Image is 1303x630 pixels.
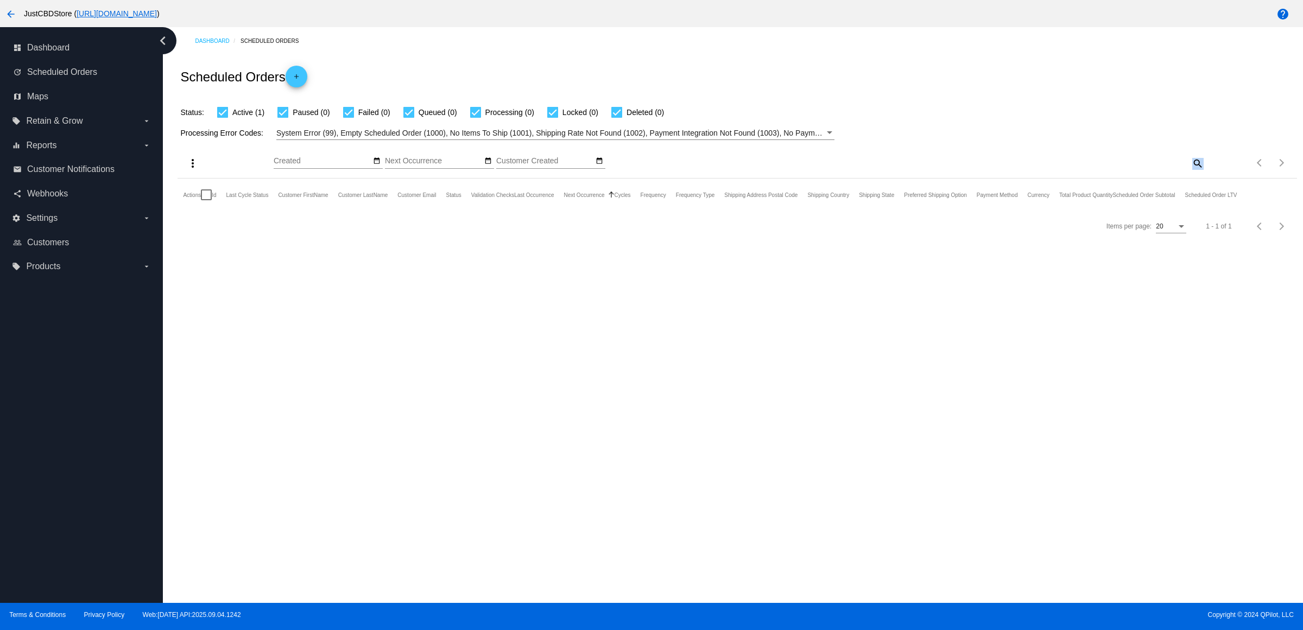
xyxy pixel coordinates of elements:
mat-header-cell: Validation Checks [471,179,514,211]
a: people_outline Customers [13,234,151,251]
span: Settings [26,213,58,223]
a: email Customer Notifications [13,161,151,178]
mat-header-cell: Total Product Quantity [1059,179,1112,211]
span: Processing Error Codes: [180,129,263,137]
span: Deleted (0) [627,106,664,119]
i: people_outline [13,238,22,247]
span: JustCBDStore ( ) [24,9,160,18]
mat-icon: date_range [484,157,492,166]
i: equalizer [12,141,21,150]
button: Change sorting for ShippingCountry [807,192,849,198]
span: Copyright © 2024 QPilot, LLC [661,611,1294,619]
button: Change sorting for FrequencyType [676,192,715,198]
mat-icon: help [1276,8,1289,21]
i: arrow_drop_down [142,141,151,150]
i: local_offer [12,117,21,125]
i: email [13,165,22,174]
i: arrow_drop_down [142,214,151,222]
button: Change sorting for Status [446,192,461,198]
h2: Scheduled Orders [180,66,307,87]
button: Change sorting for CustomerEmail [397,192,436,198]
mat-header-cell: Actions [183,179,201,211]
a: update Scheduled Orders [13,63,151,81]
button: Change sorting for CustomerFirstName [278,192,328,198]
i: dashboard [13,43,22,52]
mat-icon: more_vert [186,157,199,170]
i: update [13,68,22,77]
button: Change sorting for ShippingPostcode [724,192,798,198]
i: arrow_drop_down [142,262,151,271]
button: Change sorting for PaymentMethod.Type [977,192,1018,198]
button: Change sorting for ShippingState [859,192,894,198]
mat-icon: search [1191,155,1204,171]
span: Failed (0) [358,106,390,119]
span: Retain & Grow [26,116,83,126]
span: 20 [1156,222,1163,230]
i: arrow_drop_down [142,117,151,125]
a: Terms & Conditions [9,611,66,619]
span: Locked (0) [562,106,598,119]
input: Customer Created [496,157,594,166]
span: Products [26,262,60,271]
button: Next page [1271,152,1293,174]
span: Dashboard [27,43,69,53]
span: Webhooks [27,189,68,199]
a: Scheduled Orders [241,33,308,49]
button: Previous page [1249,215,1271,237]
span: Scheduled Orders [27,67,97,77]
mat-icon: add [290,73,303,86]
a: [URL][DOMAIN_NAME] [77,9,157,18]
button: Previous page [1249,152,1271,174]
button: Change sorting for LifetimeValue [1185,192,1237,198]
button: Change sorting for Cycles [615,192,631,198]
i: chevron_left [154,32,172,49]
button: Change sorting for CustomerLastName [338,192,388,198]
div: Items per page: [1106,222,1152,230]
button: Change sorting for Frequency [641,192,666,198]
a: Web:[DATE] API:2025.09.04.1242 [143,611,241,619]
mat-select: Filter by Processing Error Codes [276,126,834,140]
span: Status: [180,108,204,117]
button: Change sorting for NextOccurrenceUtc [564,192,605,198]
a: map Maps [13,88,151,105]
a: dashboard Dashboard [13,39,151,56]
mat-icon: date_range [373,157,381,166]
span: Processing (0) [485,106,534,119]
button: Change sorting for LastProcessingCycleId [226,192,269,198]
span: Queued (0) [419,106,457,119]
i: map [13,92,22,101]
a: share Webhooks [13,185,151,202]
span: Customer Notifications [27,164,115,174]
span: Customers [27,238,69,247]
span: Reports [26,141,56,150]
span: Maps [27,92,48,101]
span: Active (1) [232,106,264,119]
i: share [13,189,22,198]
button: Change sorting for PreferredShippingOption [904,192,967,198]
mat-icon: arrow_back [4,8,17,21]
button: Change sorting for Id [212,192,216,198]
a: Dashboard [195,33,241,49]
mat-icon: date_range [596,157,603,166]
input: Next Occurrence [385,157,483,166]
button: Next page [1271,215,1293,237]
mat-select: Items per page: [1156,223,1186,231]
input: Created [274,157,371,166]
span: Paused (0) [293,106,330,119]
button: Change sorting for CurrencyIso [1027,192,1049,198]
a: Privacy Policy [84,611,125,619]
i: local_offer [12,262,21,271]
button: Change sorting for Subtotal [1112,192,1175,198]
i: settings [12,214,21,222]
button: Change sorting for LastOccurrenceUtc [514,192,554,198]
div: 1 - 1 of 1 [1206,222,1231,230]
